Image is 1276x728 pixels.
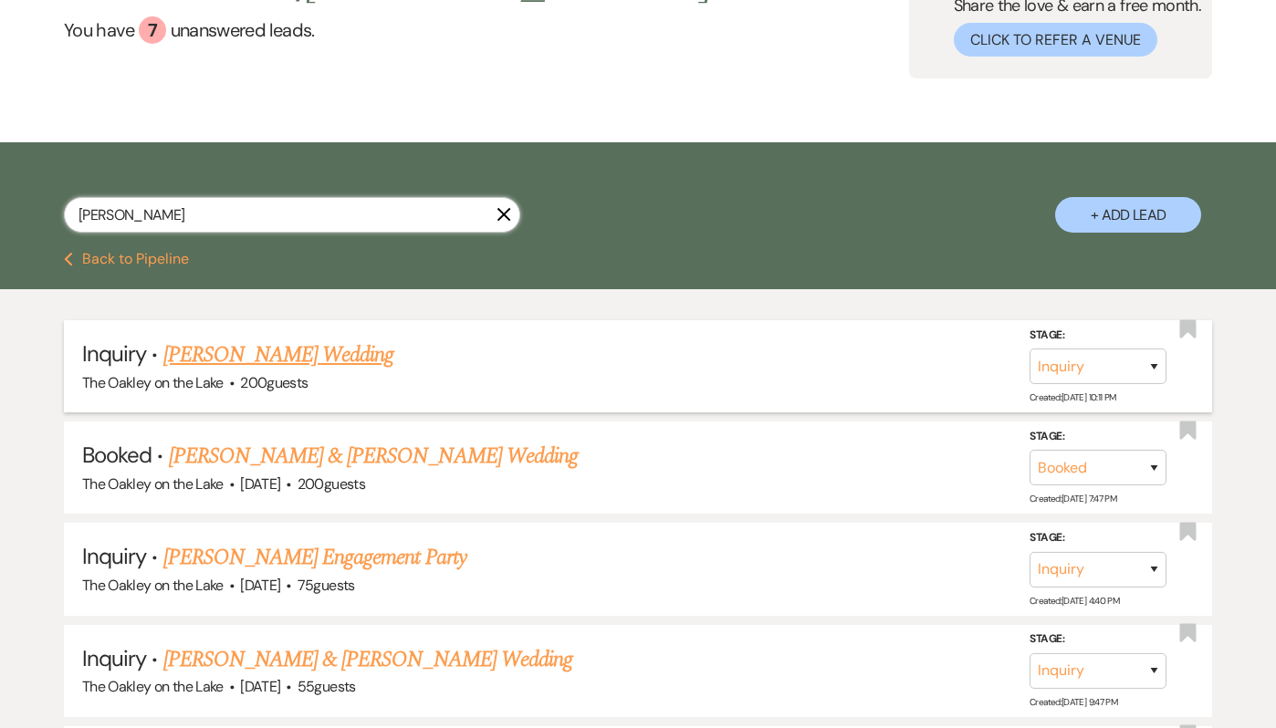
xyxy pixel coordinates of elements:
label: Stage: [1030,528,1166,548]
span: [DATE] [240,474,280,494]
input: Search by name, event date, email address or phone number [64,197,520,233]
label: Stage: [1030,326,1166,346]
span: [DATE] [240,677,280,696]
span: 200 guests [240,373,308,392]
span: Inquiry [82,644,146,672]
span: Created: [DATE] 10:11 PM [1030,391,1115,403]
a: [PERSON_NAME] Engagement Party [163,541,466,574]
span: Inquiry [82,542,146,570]
span: 75 guests [298,576,355,595]
a: [PERSON_NAME] Wedding [163,338,394,371]
button: Back to Pipeline [64,252,189,266]
button: + Add Lead [1055,197,1201,233]
span: The Oakley on the Lake [82,373,224,392]
span: Created: [DATE] 7:47 PM [1030,493,1116,504]
span: Booked [82,441,152,469]
label: Stage: [1030,629,1166,650]
span: Created: [DATE] 4:40 PM [1030,595,1119,607]
span: 200 guests [298,474,365,494]
a: You have 7 unanswered leads. [64,16,727,44]
label: Stage: [1030,427,1166,447]
span: [DATE] [240,576,280,595]
span: The Oakley on the Lake [82,677,224,696]
span: Inquiry [82,339,146,368]
span: The Oakley on the Lake [82,474,224,494]
a: [PERSON_NAME] & [PERSON_NAME] Wedding [169,440,578,473]
span: The Oakley on the Lake [82,576,224,595]
span: Created: [DATE] 9:47 PM [1030,696,1117,708]
span: 55 guests [298,677,356,696]
button: Click to Refer a Venue [954,23,1157,57]
div: 7 [139,16,166,44]
a: [PERSON_NAME] & [PERSON_NAME] Wedding [163,643,572,676]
